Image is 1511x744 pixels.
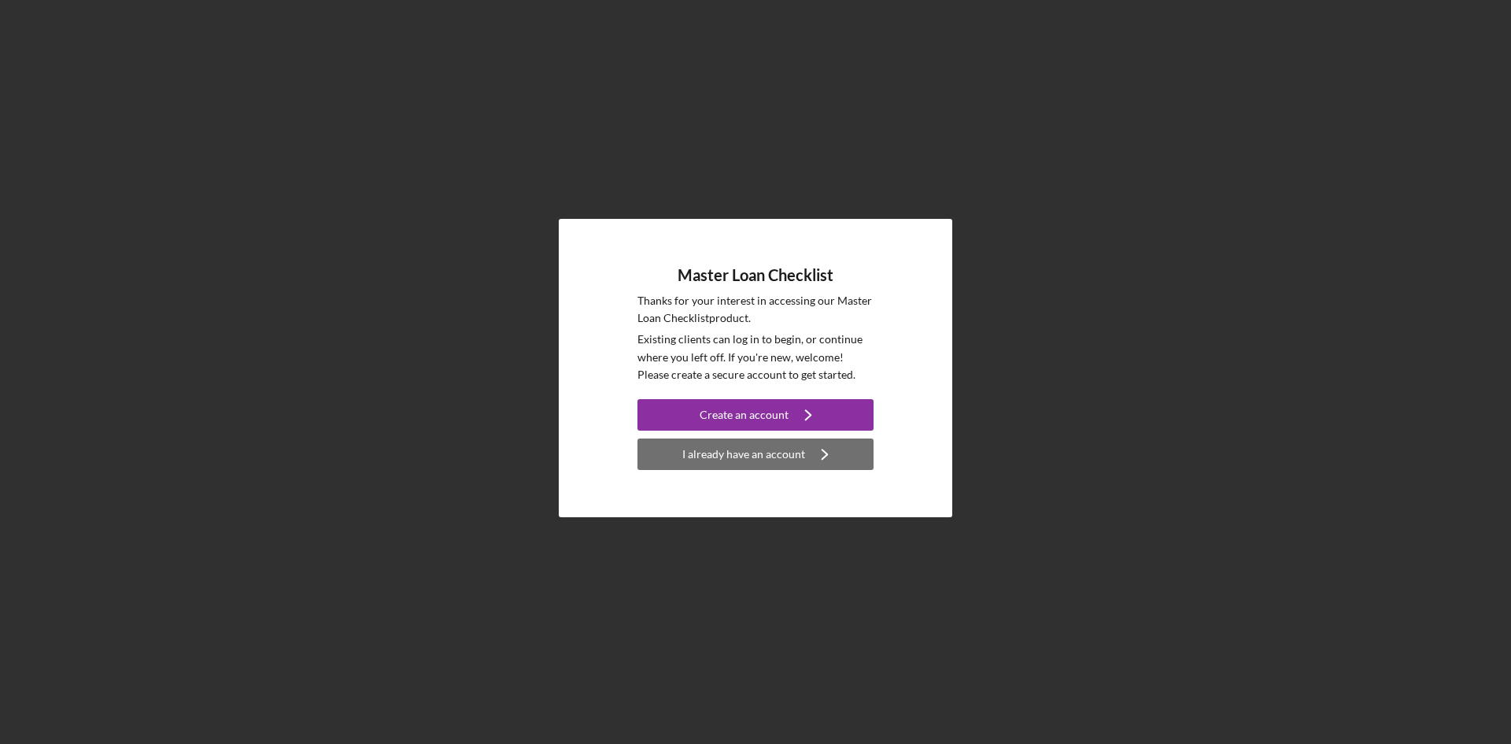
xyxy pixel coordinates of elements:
[682,439,805,470] div: I already have an account
[637,399,874,431] button: Create an account
[637,439,874,470] button: I already have an account
[700,399,789,431] div: Create an account
[637,292,874,328] p: Thanks for your interest in accessing our Master Loan Checklist product.
[637,399,874,435] a: Create an account
[637,331,874,383] p: Existing clients can log in to begin, or continue where you left off. If you're new, welcome! Ple...
[678,266,833,284] h4: Master Loan Checklist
